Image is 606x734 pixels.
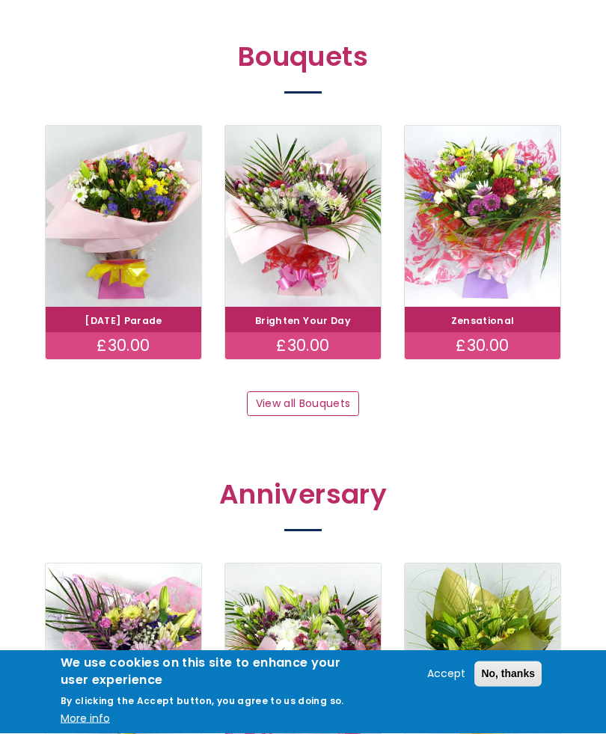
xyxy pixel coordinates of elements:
[225,126,381,308] img: Brighten Your Day
[225,333,381,360] div: £30.00
[255,315,351,328] a: Brighten Your Day
[421,665,471,683] button: Accept
[61,694,344,707] p: By clicking the Accept button, you agree to us doing so.
[61,710,110,728] button: More info
[61,655,352,688] h2: We use cookies on this site to enhance your user experience
[46,126,201,308] img: Carnival Parade
[451,315,515,328] a: Zensational
[405,333,560,360] div: £30.00
[247,392,359,418] a: View all Bouquets
[45,480,561,519] h2: Anniversary
[85,315,162,328] a: [DATE] Parade
[45,42,561,82] h2: Bouquets
[46,333,201,360] div: £30.00
[474,661,542,687] button: No, thanks
[405,126,560,308] img: Zensational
